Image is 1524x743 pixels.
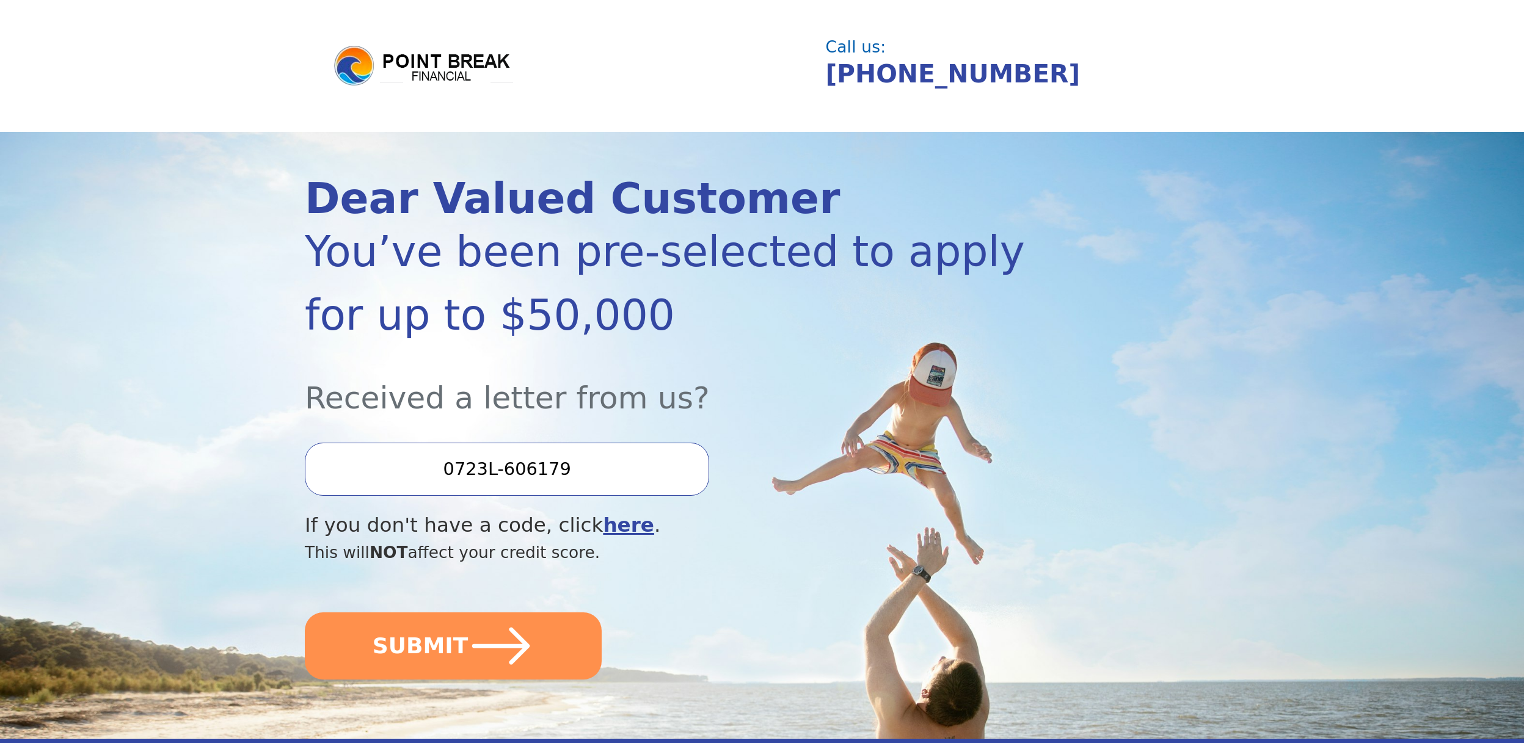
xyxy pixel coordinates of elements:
div: Dear Valued Customer [305,178,1082,220]
button: SUBMIT [305,612,602,680]
div: You’ve been pre-selected to apply for up to $50,000 [305,220,1082,347]
a: [PHONE_NUMBER] [825,59,1080,89]
a: here [603,513,654,537]
img: logo.png [332,44,516,88]
input: Enter your Offer Code: [305,443,709,495]
div: If you don't have a code, click . [305,510,1082,540]
div: Call us: [825,39,1206,55]
div: Received a letter from us? [305,347,1082,421]
div: This will affect your credit score. [305,540,1082,565]
span: NOT [370,543,408,562]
